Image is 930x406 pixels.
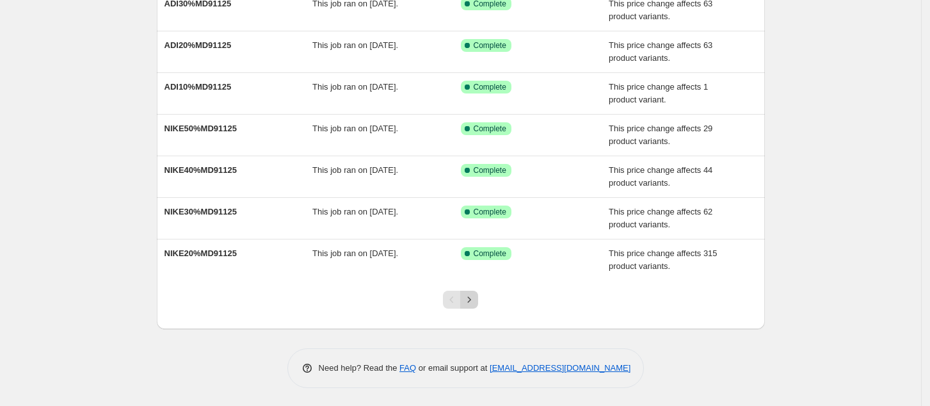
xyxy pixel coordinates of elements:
span: Complete [474,82,506,92]
span: NIKE30%MD91125 [164,207,237,216]
span: This job ran on [DATE]. [312,207,398,216]
span: This job ran on [DATE]. [312,165,398,175]
span: This price change affects 63 product variants. [609,40,712,63]
span: This job ran on [DATE]. [312,40,398,50]
span: This price change affects 29 product variants. [609,124,712,146]
span: NIKE50%MD91125 [164,124,237,133]
span: This job ran on [DATE]. [312,248,398,258]
span: ADI20%MD91125 [164,40,232,50]
span: Complete [474,124,506,134]
span: ADI10%MD91125 [164,82,232,92]
span: Complete [474,248,506,259]
span: Complete [474,40,506,51]
a: [EMAIL_ADDRESS][DOMAIN_NAME] [490,363,630,373]
span: This price change affects 44 product variants. [609,165,712,188]
span: Need help? Read the [319,363,400,373]
span: Complete [474,207,506,217]
span: This price change affects 315 product variants. [609,248,718,271]
span: This job ran on [DATE]. [312,82,398,92]
span: or email support at [416,363,490,373]
nav: Pagination [443,291,478,309]
button: Next [460,291,478,309]
span: This price change affects 1 product variant. [609,82,708,104]
span: This job ran on [DATE]. [312,124,398,133]
span: NIKE20%MD91125 [164,248,237,258]
span: This price change affects 62 product variants. [609,207,712,229]
span: Complete [474,165,506,175]
a: FAQ [399,363,416,373]
span: NIKE40%MD91125 [164,165,237,175]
